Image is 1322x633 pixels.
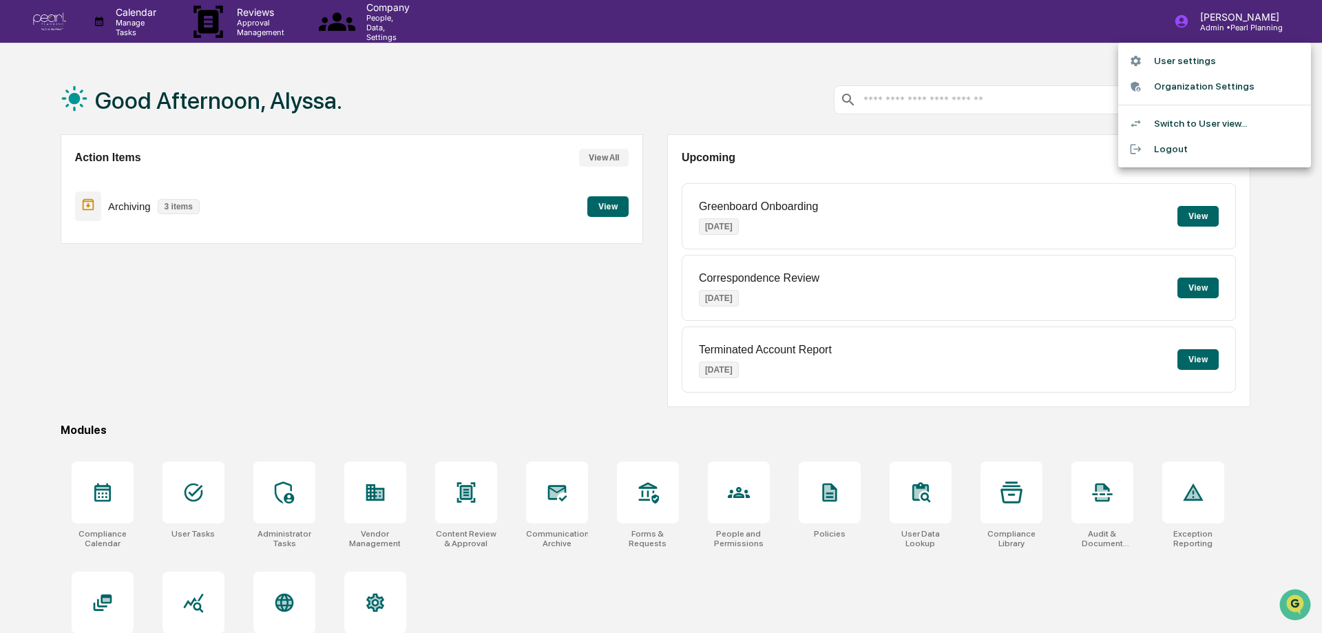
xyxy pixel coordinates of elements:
[1177,206,1219,227] button: View
[1189,23,1286,32] p: Admin • Pearl Planning
[1118,136,1311,162] li: Logout
[14,201,25,212] div: 🔎
[587,196,629,217] button: View
[682,152,735,164] h2: Upcoming
[1118,111,1311,136] li: Switch to User view...
[14,105,39,130] img: 1746055101610-c473b297-6a78-478c-a979-82029cc54cd1
[33,12,66,31] img: logo
[114,174,171,187] span: Attestations
[1071,529,1133,548] div: Audit & Document Logs
[97,233,167,244] a: Powered byPylon
[8,194,92,219] a: 🔎Data Lookup
[1162,529,1224,548] div: Exception Reporting
[36,63,227,77] input: Clear
[72,529,134,548] div: Compliance Calendar
[253,529,315,548] div: Administrator Tasks
[94,168,176,193] a: 🗄️Attestations
[1118,48,1311,74] li: User settings
[355,13,417,42] p: People, Data, Settings
[699,344,832,356] p: Terminated Account Report
[61,424,1250,437] div: Modules
[1118,74,1311,99] li: Organization Settings
[171,529,215,539] div: User Tasks
[617,529,679,548] div: Forms & Requests
[699,272,819,284] p: Correspondence Review
[28,200,87,214] span: Data Lookup
[699,362,739,378] p: [DATE]
[14,29,251,51] p: How can we help?
[1177,278,1219,298] button: View
[105,18,163,37] p: Manage Tasks
[28,174,89,187] span: Preclearance
[105,6,163,18] p: Calendar
[980,529,1042,548] div: Compliance Library
[526,529,588,548] div: Communications Archive
[47,119,174,130] div: We're available if you need us!
[814,529,846,539] div: Policies
[699,200,818,213] p: Greenboard Onboarding
[708,529,770,548] div: People and Permissions
[137,234,167,244] span: Pylon
[8,168,94,193] a: 🖐️Preclearance
[890,529,952,548] div: User Data Lookup
[1177,349,1219,370] button: View
[1189,11,1286,23] p: [PERSON_NAME]
[95,87,342,114] h1: Good Afternoon, Alyssa.
[226,18,291,37] p: Approval Management
[158,199,200,214] p: 3 items
[14,175,25,186] div: 🖐️
[226,6,291,18] p: Reviews
[100,175,111,186] div: 🗄️
[47,105,226,119] div: Start new chat
[1278,588,1315,625] iframe: Open customer support
[344,529,406,548] div: Vendor Management
[75,152,141,164] h2: Action Items
[579,149,629,167] button: View All
[234,110,251,126] button: Start new chat
[108,200,151,212] p: Archiving
[699,218,739,235] p: [DATE]
[435,529,497,548] div: Content Review & Approval
[699,290,739,307] p: [DATE]
[355,1,417,13] p: Company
